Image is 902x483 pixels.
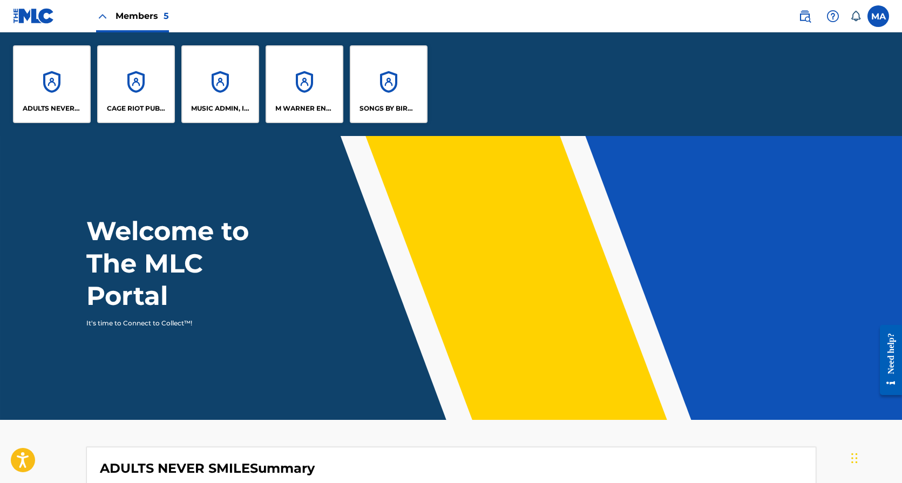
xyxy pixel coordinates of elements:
[266,45,343,123] a: AccountsM WARNER ENTERPRISES INC
[794,5,816,27] a: Public Search
[275,104,334,113] p: M WARNER ENTERPRISES INC
[96,10,109,23] img: Close
[97,45,175,123] a: AccountsCAGE RIOT PUBLISHING
[86,215,288,312] h1: Welcome to The MLC Portal
[798,10,811,23] img: search
[848,431,902,483] iframe: Chat Widget
[181,45,259,123] a: AccountsMUSIC ADMIN, INC.
[86,318,274,328] p: It's time to Connect to Collect™!
[826,10,839,23] img: help
[164,11,169,21] span: 5
[822,5,844,27] div: Help
[350,45,428,123] a: AccountsSONGS BY BIRD PUBLISHING
[116,10,169,22] span: Members
[13,8,55,24] img: MLC Logo
[872,317,902,404] iframe: Resource Center
[107,104,166,113] p: CAGE RIOT PUBLISHING
[13,45,91,123] a: AccountsADULTS NEVER SMILE
[851,442,858,474] div: Drag
[191,104,250,113] p: MUSIC ADMIN, INC.
[360,104,418,113] p: SONGS BY BIRD PUBLISHING
[850,11,861,22] div: Notifications
[100,460,315,477] h4: ADULTS NEVER SMILE
[23,104,82,113] p: ADULTS NEVER SMILE
[867,5,889,27] div: User Menu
